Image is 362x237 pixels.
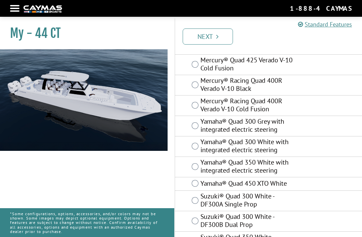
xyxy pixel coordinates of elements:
label: Mercury® Racing Quad 400R Verado V-10 Black [200,76,297,94]
label: Suzuki® Quad 300 White - DF300B Dual Prop [200,213,297,230]
p: *Some configurations, options, accessories, and/or colors may not be shown. Some images may depic... [10,208,164,237]
label: Yamaha® Quad 300 Grey with integrated electric steering [200,117,297,135]
ul: Pagination [181,27,362,45]
label: Mercury® Racing Quad 400R Verado V-10 Cold Fusion [200,97,297,115]
label: Suzuki® Quad 300 White - DF300A Single Prop [200,192,297,210]
div: 1-888-4CAYMAS [290,4,352,13]
h1: My - 44 CT [10,26,158,41]
a: Next [183,28,233,45]
label: Yamaha® Quad 350 White with integrated electric steering [200,158,297,176]
a: Standard Features [298,20,352,29]
img: white-logo-c9c8dbefe5ff5ceceb0f0178aa75bf4bb51f6bca0971e226c86eb53dfe498488.png [23,5,62,12]
label: Yamaha® Quad 300 White with integrated electric steering [200,138,297,156]
label: Yamaha® Quad 450 XTO White [200,179,297,189]
label: Mercury® Quad 425 Verado V-10 Cold Fusion [200,56,297,74]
